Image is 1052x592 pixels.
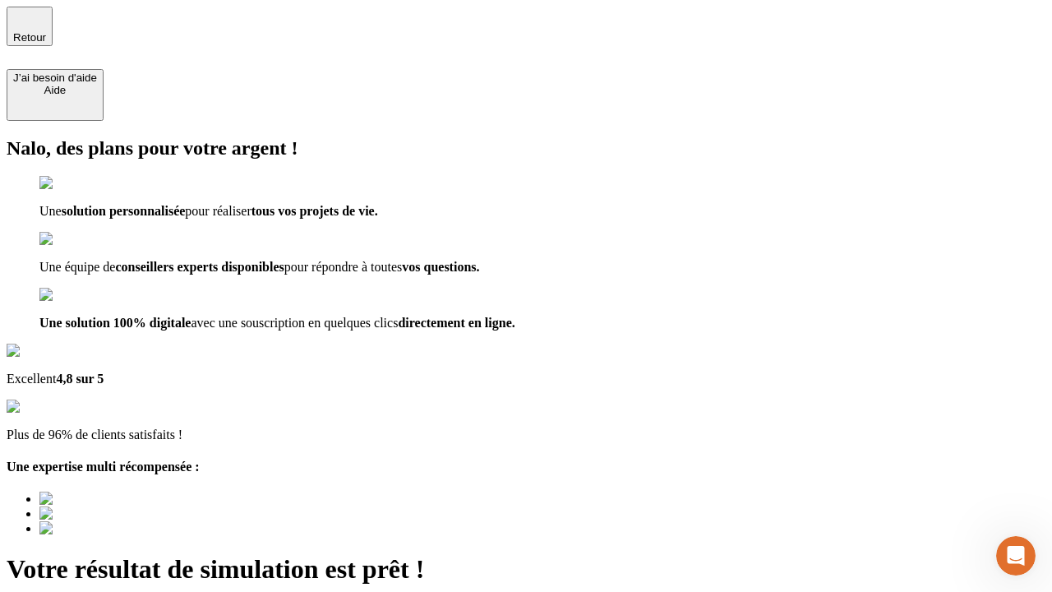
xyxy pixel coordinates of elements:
[7,460,1045,474] h4: Une expertise multi récompensée :
[7,428,1045,442] p: Plus de 96% de clients satisfaits !
[7,400,88,414] img: reviews stars
[284,260,403,274] span: pour répondre à toutes
[39,232,110,247] img: checkmark
[39,521,191,536] img: Best savings advice award
[402,260,479,274] span: vos questions.
[7,69,104,121] button: J’ai besoin d'aideAide
[7,137,1045,160] h2: Nalo, des plans pour votre argent !
[251,204,378,218] span: tous vos projets de vie.
[62,204,186,218] span: solution personnalisée
[39,506,191,521] img: Best savings advice award
[39,204,62,218] span: Une
[39,288,110,303] img: checkmark
[7,554,1045,585] h1: Votre résultat de simulation est prêt !
[13,84,97,96] div: Aide
[398,316,514,330] span: directement en ligne.
[39,260,115,274] span: Une équipe de
[7,344,102,358] img: Google Review
[39,176,110,191] img: checkmark
[7,7,53,46] button: Retour
[996,536,1036,576] iframe: Intercom live chat
[13,72,97,84] div: J’ai besoin d'aide
[13,31,46,44] span: Retour
[39,492,191,506] img: Best savings advice award
[56,372,104,386] span: 4,8 sur 5
[7,372,56,386] span: Excellent
[39,316,191,330] span: Une solution 100% digitale
[115,260,284,274] span: conseillers experts disponibles
[191,316,398,330] span: avec une souscription en quelques clics
[185,204,251,218] span: pour réaliser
